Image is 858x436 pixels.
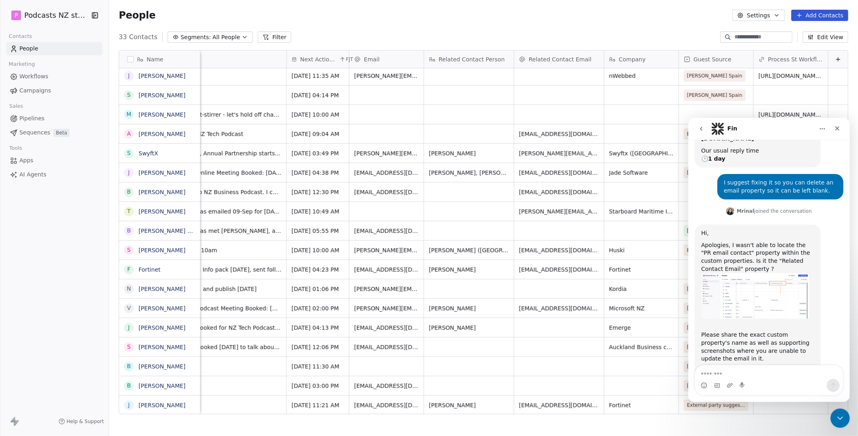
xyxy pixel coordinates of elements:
[148,324,282,332] span: [PERSON_NAME] booked for NZ Tech Podcast [DATE]
[6,107,155,287] div: Mrinal says…
[13,124,126,155] div: Apologies, I wasn't able to locate the "PR email contact" property within the custom properties. ...
[287,50,349,68] div: Next Action DueFJT
[119,9,156,21] span: People
[354,285,419,293] span: [PERSON_NAME][EMAIL_ADDRESS][PERSON_NAME][DOMAIN_NAME]
[292,208,344,216] span: [DATE] 10:49 AM
[609,266,674,274] span: Fortinet
[127,226,131,235] div: B
[609,149,674,157] span: Swyftx ([GEOGRAPHIC_DATA])
[128,168,130,177] div: J
[139,344,185,350] a: [PERSON_NAME]
[148,111,282,119] span: Note: a bit of a shit-stirrer - let's hold off chasing him. He's apparently blocked him on Linked...
[119,68,200,415] div: grid
[292,285,344,293] span: [DATE] 01:06 PM
[139,402,185,409] a: [PERSON_NAME]
[15,11,18,19] span: P
[148,343,282,351] span: [PERSON_NAME] Booked [DATE] to talk about new Auckland Innovation & Technology Alliance + Aucklan...
[429,324,509,332] span: [PERSON_NAME]
[6,154,102,167] a: Apps
[147,55,163,63] span: Name
[687,324,742,332] span: [PERSON_NAME] Spain
[139,73,185,79] a: [PERSON_NAME]
[127,149,131,157] div: S
[148,130,282,138] span: Rescheduling for NZ Tech Podcast
[831,409,850,428] iframe: Intercom live chat
[732,10,784,21] button: Settings
[148,266,282,274] span: Have emailed Jeun Info pack [DATE], sent follow up on [DATE]
[128,323,130,332] div: J
[519,188,599,196] span: [EMAIL_ADDRESS][DOMAIN_NAME]
[609,72,674,80] span: nWebbed
[292,169,344,177] span: [DATE] 04:38 PM
[687,285,742,293] span: [PERSON_NAME] Spain
[519,130,599,138] span: [EMAIL_ADDRESS][DOMAIN_NAME]
[300,55,338,63] span: Next Action Due
[754,50,828,68] div: Process St Workflow
[519,149,599,157] span: [PERSON_NAME][EMAIL_ADDRESS]
[6,70,102,83] a: Workflows
[24,10,89,21] span: Podcasts NZ studio
[292,246,344,254] span: [DATE] 10:00 AM
[609,401,674,409] span: Fortinet
[148,285,282,293] span: Booked for [DATE], and publish [DATE]
[139,111,185,118] a: [PERSON_NAME]
[127,130,131,138] div: A
[346,56,353,63] span: FJT
[139,247,185,254] a: [PERSON_NAME]
[6,100,27,112] span: Sales
[181,33,211,42] span: Segments:
[127,304,131,312] div: V
[354,304,419,312] span: [PERSON_NAME][EMAIL_ADDRESS][PERSON_NAME][DOMAIN_NAME]
[6,168,102,181] a: AI Agents
[127,188,131,196] div: B
[139,92,185,99] a: [PERSON_NAME]
[148,149,282,157] span: Agreement signed, Annual Partnership starts [DATE], Invoice to be sent
[768,55,823,63] span: Process St Workflow
[6,112,102,125] a: Pipelines
[139,189,185,195] a: [PERSON_NAME]
[258,31,291,43] button: Filter
[292,363,344,371] span: [DATE] 11:30 AM
[6,142,25,154] span: Tools
[139,266,160,273] a: Fortinet
[609,324,674,332] span: Emerge
[139,383,185,389] a: [PERSON_NAME]
[148,246,282,254] span: Booked for [DATE] 10am
[519,401,599,409] span: [EMAIL_ADDRESS][DOMAIN_NAME]
[354,188,419,196] span: [EMAIL_ADDRESS][DOMAIN_NAME]
[694,55,732,63] span: Guest Source
[687,227,745,235] span: [PERSON_NAME]'s LinkedIn
[143,50,286,68] div: Action Notes
[5,58,38,70] span: Marketing
[609,343,674,351] span: Auckland Business chamber
[25,264,32,271] button: Gif picker
[139,261,151,274] button: Send a message…
[127,207,131,216] div: T
[429,169,509,177] span: [PERSON_NAME], [PERSON_NAME]
[6,107,132,270] div: Hi,Apologies, I wasn't able to locate the "PR email contact" property within the custom propertie...
[429,246,509,254] span: [PERSON_NAME] ([GEOGRAPHIC_DATA])
[119,32,158,42] span: 33 Contacts
[519,304,599,312] span: [EMAIL_ADDRESS][DOMAIN_NAME]
[7,247,155,261] textarea: Message…
[292,149,344,157] span: [DATE] 03:49 PM
[688,118,850,402] iframe: Intercom live chat
[292,111,344,119] span: [DATE] 10:00 AM
[19,128,50,137] span: Sequences
[292,227,344,235] span: [DATE] 05:55 PM
[59,418,104,425] a: Help & Support
[127,381,131,390] div: B
[354,401,419,409] span: [EMAIL_ADDRESS][DOMAIN_NAME]
[139,131,185,137] a: [PERSON_NAME]
[19,86,51,95] span: Campaigns
[19,170,46,179] span: AI Agents
[439,55,505,63] span: Related Contact Person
